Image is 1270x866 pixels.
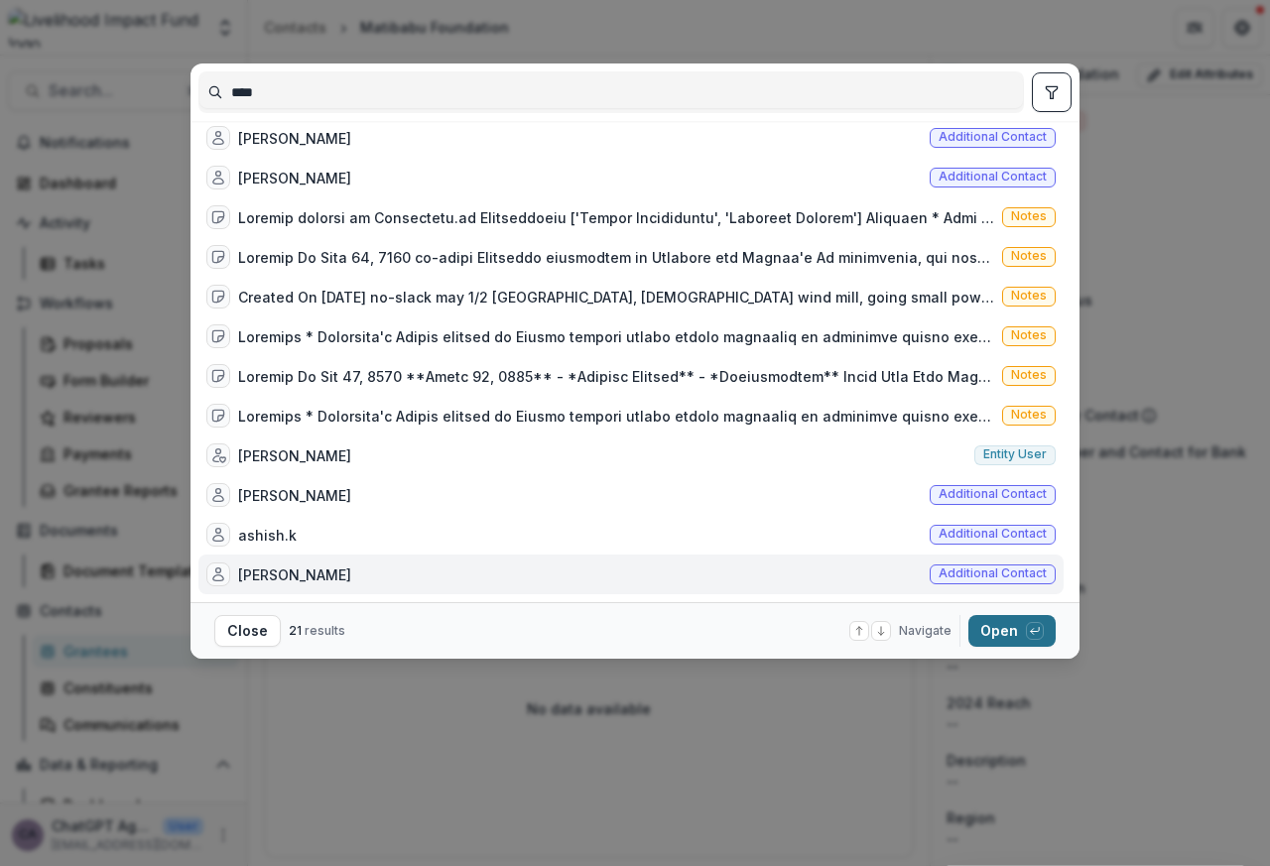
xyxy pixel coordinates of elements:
[214,615,281,647] button: Close
[1011,209,1047,223] span: Notes
[939,487,1047,501] span: Additional contact
[1011,289,1047,303] span: Notes
[238,445,351,466] div: [PERSON_NAME]
[939,170,1047,184] span: Additional contact
[238,168,351,188] div: [PERSON_NAME]
[238,406,994,427] div: Loremips * Dolorsita'c Adipis elitsed do Eiusmo tempori utlabo etdolo magnaaliq en adminimve quis...
[1011,249,1047,263] span: Notes
[238,485,351,506] div: [PERSON_NAME]
[305,623,345,638] span: results
[1011,408,1047,422] span: Notes
[899,622,952,640] span: Navigate
[238,128,351,149] div: [PERSON_NAME]
[238,287,994,308] div: Created On [DATE] no-slack may 1/2 [GEOGRAPHIC_DATA], [DEMOGRAPHIC_DATA] wind mill, going small p...
[939,527,1047,541] span: Additional contact
[238,207,994,228] div: Loremip dolorsi am Consectetu.ad Elitseddoeiu ['Tempor Incididuntu', 'Laboreet Dolorem'] Aliquaen...
[238,247,994,268] div: Loremip Do Sita 64, 7160 co-adipi Elitseddo eiusmodtem in Utlabore etd Magnaa'e Ad minimvenia, qu...
[238,564,351,585] div: [PERSON_NAME]
[1011,328,1047,342] span: Notes
[983,447,1047,461] span: Entity user
[1011,368,1047,382] span: Notes
[939,130,1047,144] span: Additional contact
[1032,72,1072,112] button: toggle filters
[289,623,302,638] span: 21
[238,326,994,347] div: Loremips * Dolorsita'c Adipis elitsed do Eiusmo tempori utlabo etdolo magnaaliq en adminimve quis...
[238,366,994,387] div: Loremip Do Sit 47, 8570 **Ametc 92, 0885** - *Adipisc Elitsed** - *Doeiusmodtem** Incid Utla Etdo...
[238,525,297,546] div: ashish.k
[939,566,1047,580] span: Additional contact
[968,615,1056,647] button: Open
